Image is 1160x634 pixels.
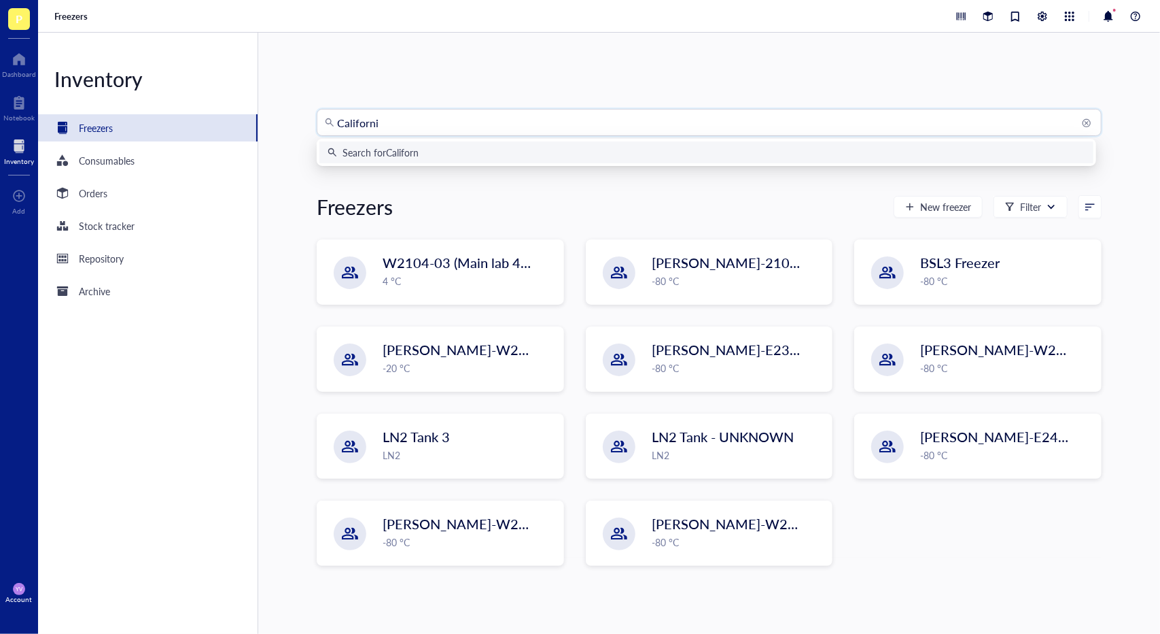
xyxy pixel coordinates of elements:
[920,448,1093,463] div: -80 °C
[6,595,33,603] div: Account
[383,340,564,359] span: [PERSON_NAME]-W2105-09
[652,273,824,288] div: -80 °C
[38,65,258,93] div: Inventory
[54,10,90,22] a: Freezers
[920,340,1102,359] span: [PERSON_NAME]-W2105-14
[383,448,555,463] div: LN2
[16,586,22,592] span: YV
[79,120,113,135] div: Freezers
[317,193,393,220] div: Freezers
[652,514,900,533] span: [PERSON_NAME]-W2105-13 (Freezer 4)
[383,427,450,446] span: LN2 Tank 3
[383,361,555,376] div: -20 °C
[38,147,258,174] a: Consumables
[652,448,824,463] div: LN2
[920,361,1093,376] div: -80 °C
[3,92,35,122] a: Notebook
[342,145,419,160] div: Search for Californ
[383,535,555,550] div: -80 °C
[894,196,983,218] button: New freezer
[38,212,258,239] a: Stock tracker
[38,180,258,207] a: Orders
[652,340,941,359] span: [PERSON_NAME]-E2300-[PERSON_NAME]-31
[383,273,555,288] div: 4 °C
[652,535,824,550] div: -80 °C
[652,253,819,272] span: [PERSON_NAME]-2105-06
[4,135,34,165] a: Inventory
[38,278,258,305] a: Archive
[79,218,135,233] div: Stock tracker
[4,157,34,165] div: Inventory
[38,114,258,141] a: Freezers
[79,251,124,266] div: Repository
[38,245,258,272] a: Repository
[383,253,540,272] span: W2104-03 (Main lab 4oC)
[3,114,35,122] div: Notebook
[79,186,107,201] div: Orders
[13,207,26,215] div: Add
[1020,199,1041,214] div: Filter
[383,514,564,533] span: [PERSON_NAME]-W2105-07
[16,10,22,27] span: P
[652,427,794,446] span: LN2 Tank - UNKNOWN
[920,253,1000,272] span: BSL3 Freezer
[79,284,110,299] div: Archive
[2,48,36,78] a: Dashboard
[920,201,971,212] span: New freezer
[79,153,135,168] div: Consumables
[920,427,1095,446] span: [PERSON_NAME]-E2403-05
[652,361,824,376] div: -80 °C
[2,70,36,78] div: Dashboard
[920,273,1093,288] div: -80 °C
